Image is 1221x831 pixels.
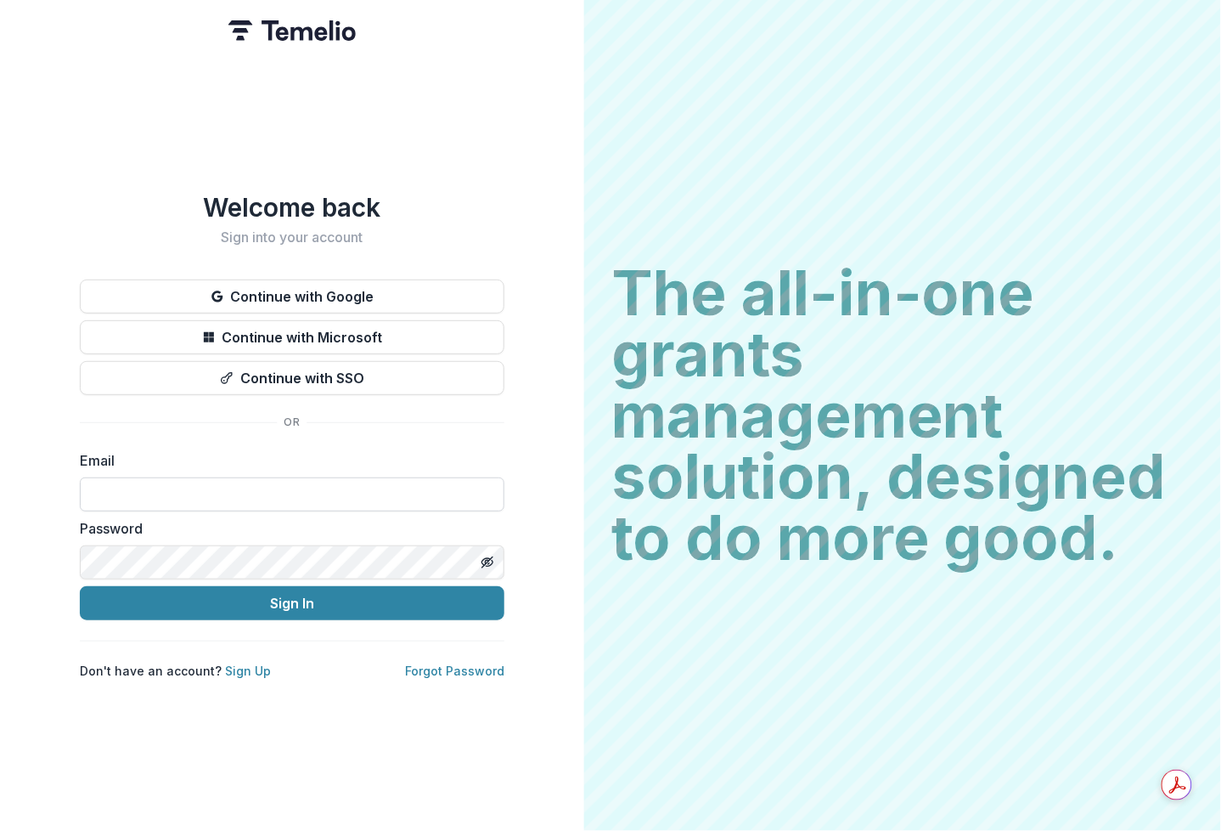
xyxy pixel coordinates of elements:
p: Don't have an account? [80,662,271,680]
img: Temelio [228,20,356,41]
button: Continue with SSO [80,361,504,395]
button: Continue with Google [80,280,504,314]
label: Email [80,450,494,471]
button: Toggle password visibility [474,549,501,576]
button: Sign In [80,586,504,620]
h1: Welcome back [80,192,504,223]
a: Forgot Password [405,664,504,678]
a: Sign Up [225,664,271,678]
button: Continue with Microsoft [80,320,504,354]
label: Password [80,518,494,539]
h2: Sign into your account [80,229,504,246]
